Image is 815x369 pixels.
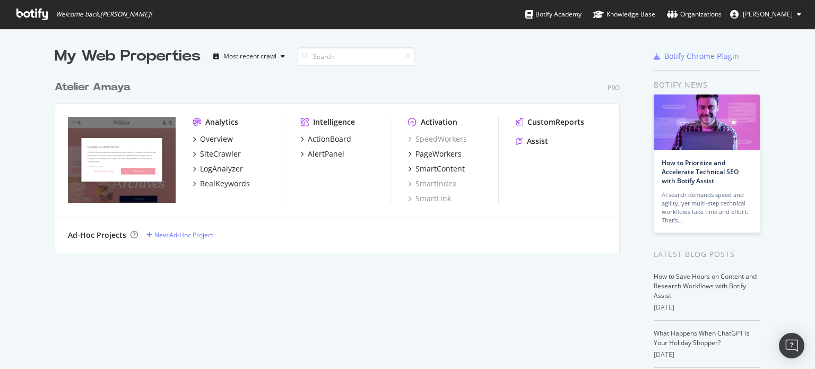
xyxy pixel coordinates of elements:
[193,134,233,144] a: Overview
[200,178,250,189] div: RealKeywords
[415,149,462,159] div: PageWorkers
[313,117,355,127] div: Intelligence
[223,53,276,59] div: Most recent crawl
[300,149,344,159] a: AlertPanel
[193,149,241,159] a: SiteCrawler
[527,117,584,127] div: CustomReports
[200,164,243,174] div: LogAnalyzer
[743,10,793,19] span: Anne-Solenne OGEE
[527,136,548,147] div: Assist
[300,134,351,144] a: ActionBoard
[516,117,584,127] a: CustomReports
[722,6,810,23] button: [PERSON_NAME]
[654,95,760,150] img: How to Prioritize and Accelerate Technical SEO with Botify Assist
[408,134,467,144] a: SpeedWorkers
[308,149,344,159] div: AlertPanel
[298,47,414,66] input: Search
[55,80,135,95] a: Atelier Amaya
[415,164,465,174] div: SmartContent
[55,67,628,253] div: grid
[68,230,126,241] div: Ad-Hoc Projects
[654,303,760,312] div: [DATE]
[654,79,760,91] div: Botify news
[205,117,238,127] div: Analytics
[154,230,213,239] div: New Ad-Hoc Project
[55,46,201,67] div: My Web Properties
[55,80,131,95] div: Atelier Amaya
[209,48,289,65] button: Most recent crawl
[68,117,176,203] img: atelier-amaya.com
[593,9,655,20] div: Knowledge Base
[200,134,233,144] div: Overview
[408,193,451,204] a: SmartLink
[779,333,804,358] div: Open Intercom Messenger
[56,10,152,19] span: Welcome back, [PERSON_NAME] !
[667,9,722,20] div: Organizations
[193,178,250,189] a: RealKeywords
[654,272,757,300] a: How to Save Hours on Content and Research Workflows with Botify Assist
[654,350,760,359] div: [DATE]
[662,158,739,185] a: How to Prioritize and Accelerate Technical SEO with Botify Assist
[654,51,739,62] a: Botify Chrome Plugin
[516,136,548,147] a: Assist
[664,51,739,62] div: Botify Chrome Plugin
[525,9,582,20] div: Botify Academy
[421,117,457,127] div: Activation
[146,230,213,239] a: New Ad-Hoc Project
[408,149,462,159] a: PageWorkers
[308,134,351,144] div: ActionBoard
[662,191,752,225] div: AI search demands speed and agility, yet multi-step technical workflows take time and effort. Tha...
[654,329,750,347] a: What Happens When ChatGPT Is Your Holiday Shopper?
[608,83,620,92] div: Pro
[408,178,456,189] a: SmartIndex
[200,149,241,159] div: SiteCrawler
[654,248,760,260] div: Latest Blog Posts
[193,164,243,174] a: LogAnalyzer
[408,164,465,174] a: SmartContent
